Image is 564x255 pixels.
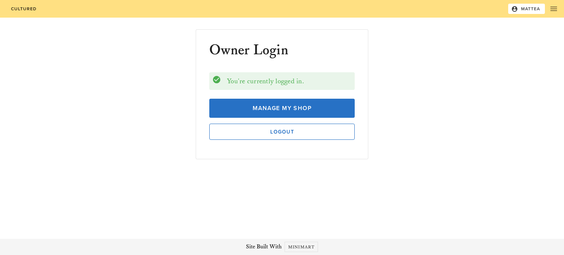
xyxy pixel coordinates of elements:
span: Site Built With [246,243,282,251]
a: Manage My Shop [209,99,355,118]
button: Mattea [508,4,545,14]
a: Cultured [6,4,41,14]
button: Logout [209,124,355,140]
span: Cultured [10,6,37,11]
span: Manage My Shop [218,105,346,112]
div: You're currently logged in. [227,75,352,87]
a: Minimart [285,242,318,252]
h1: Owner Login [209,43,288,58]
span: Logout [217,129,347,135]
span: Minimart [288,244,315,250]
span: Mattea [513,6,540,12]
